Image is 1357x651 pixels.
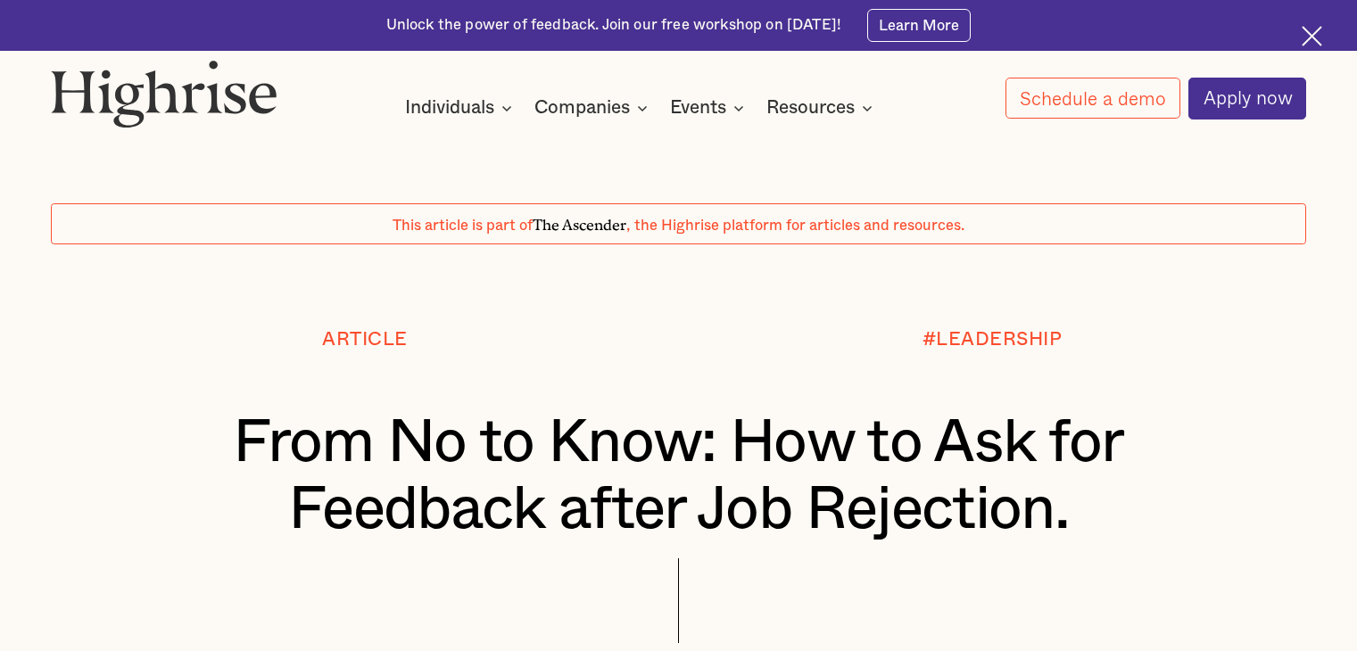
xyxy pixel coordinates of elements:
div: Individuals [405,97,494,119]
div: Companies [534,97,630,119]
div: Individuals [405,97,517,119]
a: Apply now [1188,78,1306,119]
div: Unlock the power of feedback. Join our free workshop on [DATE]! [386,15,841,36]
div: Article [322,329,408,350]
div: Resources [766,97,878,119]
a: Schedule a demo [1005,78,1180,119]
span: , the Highrise platform for articles and resources. [626,218,964,233]
img: Cross icon [1302,26,1322,46]
h1: From No to Know: How to Ask for Feedback after Job Rejection. [103,409,1254,542]
div: #LEADERSHIP [923,329,1063,350]
span: The Ascender [533,213,626,231]
a: Learn More [867,9,972,41]
div: Resources [766,97,855,119]
img: Highrise logo [51,60,277,128]
span: This article is part of [393,218,533,233]
div: Companies [534,97,653,119]
div: Events [670,97,749,119]
div: Events [670,97,726,119]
